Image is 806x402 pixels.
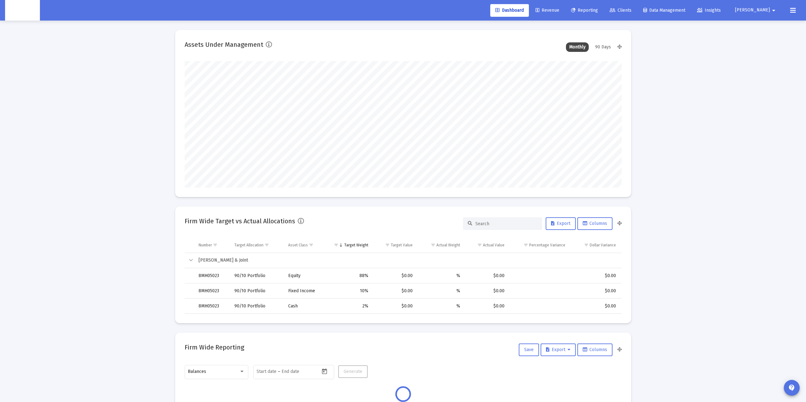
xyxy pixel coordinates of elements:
[592,42,614,52] div: 90 Days
[234,243,263,248] div: Target Allocation
[490,4,529,17] a: Dashboard
[330,303,368,309] div: 2%
[574,288,616,294] div: $0.00
[309,243,314,247] span: Show filter options for column 'Asset Class'
[282,369,312,374] input: End date
[643,8,685,13] span: Data Management
[377,273,413,279] div: $0.00
[519,343,539,356] button: Save
[770,4,777,17] mat-icon: arrow_drop_down
[185,238,622,314] div: Data grid
[326,238,373,253] td: Column Target Weight
[373,238,417,253] td: Column Target Value
[199,243,212,248] div: Number
[264,243,269,247] span: Show filter options for column 'Target Allocation'
[546,347,570,352] span: Export
[385,243,390,247] span: Show filter options for column 'Target Value'
[529,243,565,248] div: Percentage Variance
[574,273,616,279] div: $0.00
[727,4,785,16] button: [PERSON_NAME]
[475,221,537,226] input: Search
[431,243,435,247] span: Show filter options for column 'Actual Weight'
[377,288,413,294] div: $0.00
[230,283,284,299] td: 90/10 Portfolio
[574,303,616,309] div: $0.00
[230,268,284,283] td: 90/10 Portfolio
[330,273,368,279] div: 88%
[194,238,230,253] td: Column Number
[284,299,326,314] td: Cash
[605,4,637,17] a: Clients
[230,299,284,314] td: 90/10 Portfolio
[422,288,460,294] div: %
[590,243,616,248] div: Dollar Variance
[735,8,770,13] span: [PERSON_NAME]
[330,288,368,294] div: 10%
[524,243,528,247] span: Show filter options for column 'Percentage Variance'
[377,303,413,309] div: $0.00
[185,342,244,352] h2: Firm Wide Reporting
[584,243,589,247] span: Show filter options for column 'Dollar Variance'
[213,243,218,247] span: Show filter options for column 'Number'
[284,283,326,299] td: Fixed Income
[185,40,263,50] h2: Assets Under Management
[638,4,690,17] a: Data Management
[199,257,616,263] div: [PERSON_NAME] & Joint
[566,4,603,17] a: Reporting
[344,369,362,374] span: Generate
[185,216,295,226] h2: Firm Wide Target vs Actual Allocations
[422,273,460,279] div: %
[194,283,230,299] td: 8MH05023
[577,343,612,356] button: Columns
[417,238,465,253] td: Column Actual Weight
[577,217,612,230] button: Columns
[570,238,622,253] td: Column Dollar Variance
[541,343,576,356] button: Export
[536,8,559,13] span: Revenue
[697,8,721,13] span: Insights
[551,221,570,226] span: Export
[10,4,35,17] img: Dashboard
[194,299,230,314] td: 8MH05023
[583,221,607,226] span: Columns
[465,238,509,253] td: Column Actual Value
[334,243,339,247] span: Show filter options for column 'Target Weight'
[788,384,796,392] mat-icon: contact_support
[194,268,230,283] td: 8MH05023
[509,238,570,253] td: Column Percentage Variance
[583,347,607,352] span: Columns
[692,4,726,17] a: Insights
[391,243,413,248] div: Target Value
[610,8,631,13] span: Clients
[524,347,534,352] span: Save
[338,365,368,378] button: Generate
[469,303,505,309] div: $0.00
[422,303,460,309] div: %
[278,369,280,374] span: –
[530,4,564,17] a: Revenue
[230,238,284,253] td: Column Target Allocation
[257,369,276,374] input: Start date
[288,243,308,248] div: Asset Class
[320,367,329,376] button: Open calendar
[571,8,598,13] span: Reporting
[185,253,194,268] td: Collapse
[344,243,368,248] div: Target Weight
[284,238,326,253] td: Column Asset Class
[566,42,589,52] div: Monthly
[469,288,505,294] div: $0.00
[483,243,505,248] div: Actual Value
[284,268,326,283] td: Equity
[495,8,524,13] span: Dashboard
[188,369,206,374] span: Balances
[469,273,505,279] div: $0.00
[477,243,482,247] span: Show filter options for column 'Actual Value'
[436,243,460,248] div: Actual Weight
[546,217,576,230] button: Export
